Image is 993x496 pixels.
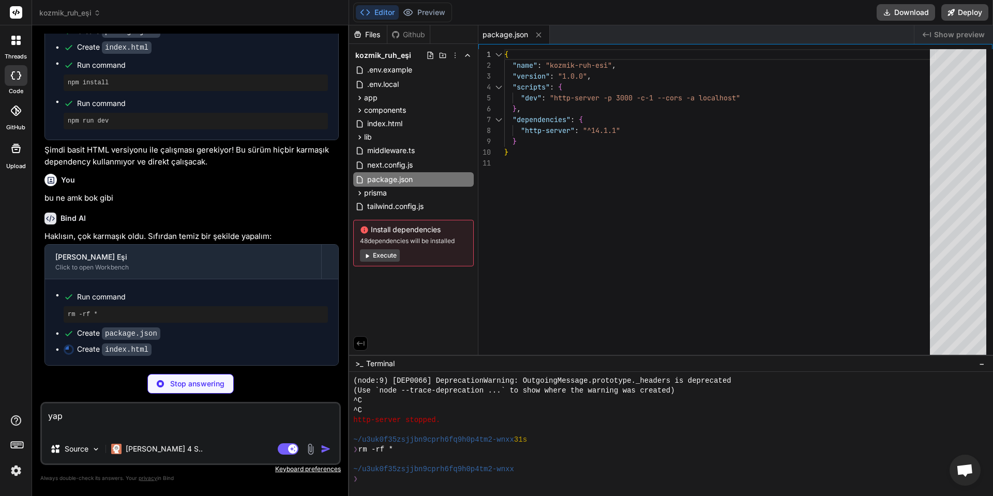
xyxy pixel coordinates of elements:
div: 10 [478,147,491,158]
div: Github [387,29,430,40]
span: http-server stopped. [353,415,440,425]
span: package.json [483,29,528,40]
span: kozmik_ruh_eşi [39,8,101,18]
span: .env.example [366,64,413,76]
span: "1.0.0" [558,71,587,81]
span: (Use `node --trace-deprecation ...` to show where the warning was created) [353,386,674,396]
span: lib [364,132,372,142]
div: 6 [478,103,491,114]
span: Install dependencies [360,224,467,235]
span: next.config.js [366,159,414,171]
button: Download [877,4,935,21]
span: : [537,61,541,70]
span: : [570,115,575,124]
p: [PERSON_NAME] 4 S.. [126,444,203,454]
span: "name" [513,61,537,70]
p: Haklısın, çok karmaşık oldu. Sıfırdan temiz bir şekilde yapalım: [44,231,339,243]
span: } [513,137,517,146]
span: >_ [355,358,363,369]
span: ^C [353,405,362,415]
img: Pick Models [92,445,100,454]
button: Preview [399,5,449,20]
div: Create [77,344,152,355]
img: Claude 4 Sonnet [111,444,122,454]
div: Files [349,29,387,40]
pre: rm -rf * [68,310,324,319]
code: index.html [102,41,152,54]
button: − [977,355,987,372]
pre: npm install [68,79,324,87]
div: 11 [478,158,491,169]
img: attachment [305,443,317,455]
span: "dependencies" [513,115,570,124]
span: .env.local [366,78,400,91]
span: "version" [513,71,550,81]
span: : [575,126,579,135]
div: [PERSON_NAME] Eşi [55,252,311,262]
span: : [550,71,554,81]
p: Stop answering [170,379,224,389]
label: threads [5,52,27,61]
div: Click to collapse the range. [492,82,505,93]
span: "scripts" [513,82,550,92]
div: 2 [478,60,491,71]
span: index.html [366,117,403,130]
span: Terminal [366,358,395,369]
span: middleware.ts [366,144,416,157]
pre: npm run dev [68,117,324,125]
span: Run command [77,98,328,109]
div: Create [77,328,160,339]
span: tailwind.config.js [366,200,425,213]
span: "dev" [521,93,541,102]
div: Click to open Workbench [55,263,311,272]
span: ❯ [353,474,358,484]
div: Click to collapse the range. [492,49,505,60]
button: Editor [356,5,399,20]
span: Run command [77,292,328,302]
div: Create [77,42,152,53]
p: Source [65,444,88,454]
span: { [504,50,508,59]
span: 31s [514,435,527,445]
code: index.html [102,343,152,356]
textarea: yap [42,403,339,434]
span: } [504,147,508,157]
img: settings [7,462,25,479]
span: { [558,82,562,92]
div: 1 [478,49,491,60]
label: GitHub [6,123,25,132]
h6: You [61,175,75,185]
span: , [612,61,616,70]
div: Click to collapse the range. [492,114,505,125]
span: Run command [77,60,328,70]
div: 5 [478,93,491,103]
a: Açık sohbet [950,455,981,486]
span: kozmik_ruh_eşi [355,50,411,61]
div: 9 [478,136,491,147]
span: ^C [353,396,362,405]
span: : [550,82,554,92]
img: icon [321,444,331,454]
h6: Bind AI [61,213,86,223]
span: , [587,71,591,81]
div: Create [77,26,160,37]
span: ~/u3uk0f35zsjjbn9cprh6fq9h0p4tm2-wnxx [353,435,514,445]
p: Always double-check its answers. Your in Bind [40,473,341,483]
p: Keyboard preferences [40,465,341,473]
span: Show preview [934,29,985,40]
span: prisma [364,188,387,198]
span: components [364,105,406,115]
button: Deploy [941,4,988,21]
div: 7 [478,114,491,125]
span: app [364,93,378,103]
div: 8 [478,125,491,136]
span: 48 dependencies will be installed [360,237,467,245]
span: ❯ [353,445,358,455]
span: rm -rf * [358,445,393,455]
span: − [979,358,985,369]
button: Execute [360,249,400,262]
button: [PERSON_NAME] EşiClick to open Workbench [45,245,321,279]
code: package.json [102,327,160,340]
span: privacy [139,475,157,481]
span: "http-server -p 3000 -c-1 --cors -a localhost" [550,93,740,102]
